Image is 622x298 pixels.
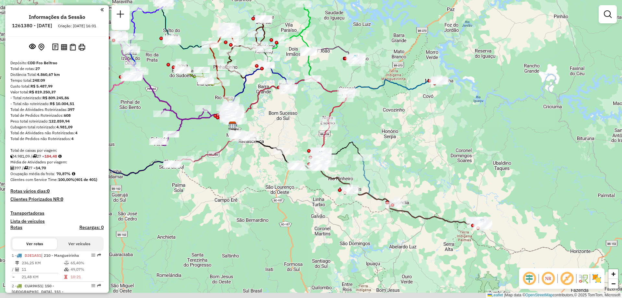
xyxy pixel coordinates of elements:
div: Total de Pedidos Roteirizados: [10,113,104,118]
h4: Informações da Sessão [29,14,85,20]
div: Atividade não roteirizada - MANFROI SUPERMERCADO [110,32,127,39]
strong: R$ 819.250,37 [29,89,56,94]
td: 65,40% [70,260,101,266]
strong: 27 [35,66,40,71]
div: Total de rotas: [10,66,104,72]
span: CUA9H51 [25,283,42,288]
div: - Total não roteirizado: [10,101,104,107]
h4: Recargas: 0 [79,225,104,230]
i: % de utilização do peso [64,261,69,265]
span: Ocultar NR [540,271,556,286]
h4: Transportadoras [10,210,104,216]
span: | [504,293,505,297]
strong: CDD Fco Beltrao [28,60,57,65]
h4: Rotas vários dias: [10,188,104,194]
span: DJE1A51 [25,253,41,258]
div: - Total roteirizado: [10,95,104,101]
button: Exibir sessão original [28,42,37,52]
i: Cubagem total roteirizado [10,154,14,158]
span: 1 - [12,253,79,258]
em: Média calculada utilizando a maior ocupação (%Peso ou %Cubagem) de cada rota da sessão. Rotas cro... [72,172,75,176]
div: Cubagem total roteirizado: [10,124,104,130]
div: Peso total roteirizado: [10,118,104,124]
td: / [12,266,15,273]
strong: 14,70 [36,165,46,170]
h6: 1261380 - [DATE] [12,23,52,29]
td: 49,07% [70,266,101,273]
span: + [611,270,616,278]
h4: Lista de veículos [10,219,104,224]
strong: 248:09 [32,78,45,83]
i: Meta Caixas/viagem: 194,14 Diferença: -9,66 [58,154,62,158]
div: Total de Atividades não Roteirizadas: [10,130,104,136]
strong: 100,00% [58,177,75,182]
button: Centralizar mapa no depósito ou ponto de apoio [37,42,46,52]
strong: (401 de 401) [75,177,97,182]
strong: 0 [61,196,63,202]
a: Zoom in [608,269,618,279]
em: Rota exportada [97,253,101,257]
i: Total de rotas [32,154,37,158]
a: Exibir filtros [601,8,614,21]
span: Ocupação média da frota: [10,171,55,176]
button: Ver rotas [12,238,57,249]
td: = [12,274,15,280]
a: OpenStreetMap [525,293,553,297]
strong: 70,87% [56,171,71,176]
button: Imprimir Rotas [77,42,86,52]
strong: 4 [71,136,74,141]
em: Opções [91,284,95,288]
em: Rota exportada [97,284,101,288]
i: Distância Total [15,261,19,265]
img: Realeza [115,31,123,40]
strong: R$ 10.004,51 [50,101,74,106]
strong: 184,48 [44,154,57,159]
div: Média de Atividades por viagem: [10,159,104,165]
div: Distância Total: [10,72,104,77]
span: Exibir rótulo [559,271,575,286]
h4: Clientes Priorizados NR: [10,197,104,202]
div: Custo total: [10,83,104,89]
div: Tempo total: [10,77,104,83]
td: 21,48 KM [21,274,64,280]
button: Ver veículos [57,238,102,249]
button: Logs desbloquear sessão [51,42,60,52]
a: Rotas [10,225,22,230]
img: 706 UDC Light Pato Branco [316,151,324,159]
strong: R$ 5.487,99 [30,84,52,89]
a: Clique aqui para minimizar o painel [100,6,104,13]
i: Total de rotas [24,166,28,170]
div: Total de Pedidos não Roteirizados: [10,136,104,142]
strong: 132.859,94 [49,119,70,124]
div: 4.981,09 / 27 = [10,153,104,159]
button: Visualizar relatório de Roteirização [60,42,68,51]
img: Palmas [477,219,485,227]
strong: 0 [47,188,50,194]
td: 11 [21,266,64,273]
a: Leaflet [488,293,503,297]
div: Total de Atividades Roteirizadas: [10,107,104,113]
img: CDD Fco Beltrao [228,121,237,130]
div: Depósito: [10,60,104,66]
a: Zoom out [608,279,618,289]
div: Map data © contributors,© 2025 TomTom, Microsoft [486,292,622,298]
div: Total de caixas por viagem: [10,148,104,153]
div: 397 / 27 = [10,165,104,171]
i: Tempo total em rota [64,275,67,279]
strong: 4.981,09 [56,125,73,129]
span: | 210 - Mangueirinha [41,253,79,258]
div: Valor total: [10,89,104,95]
div: Criação: [DATE] 16:01 [55,23,99,29]
i: % de utilização da cubagem [64,268,69,271]
strong: 4 [75,130,77,135]
i: Total de Atividades [15,268,19,271]
span: Ocultar deslocamento [522,271,537,286]
strong: R$ 809.245,86 [42,95,69,100]
em: Opções [91,253,95,257]
span: Clientes com Service Time: [10,177,58,182]
img: Exibir/Ocultar setores [592,273,602,284]
strong: 608 [64,113,71,118]
img: Fluxo de ruas [578,273,588,284]
td: 10:21 [70,274,101,280]
i: Total de Atividades [10,166,14,170]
